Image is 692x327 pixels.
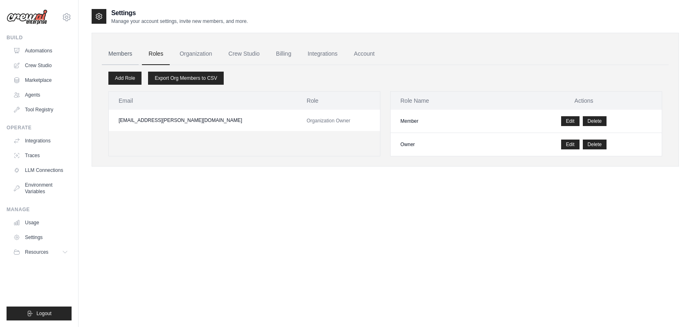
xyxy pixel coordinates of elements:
[10,178,72,198] a: Environment Variables
[109,92,297,110] th: Email
[148,72,224,85] a: Export Org Members to CSV
[36,310,52,317] span: Logout
[391,110,506,133] td: Member
[7,9,47,25] img: Logo
[111,8,248,18] h2: Settings
[10,103,72,116] a: Tool Registry
[307,118,350,124] span: Organization Owner
[7,124,72,131] div: Operate
[7,307,72,320] button: Logout
[391,92,506,110] th: Role Name
[10,74,72,87] a: Marketplace
[25,249,48,255] span: Resources
[10,231,72,244] a: Settings
[10,88,72,101] a: Agents
[10,246,72,259] button: Resources
[583,116,607,126] button: Delete
[561,140,580,149] a: Edit
[10,149,72,162] a: Traces
[7,34,72,41] div: Build
[301,43,344,65] a: Integrations
[561,116,580,126] a: Edit
[10,59,72,72] a: Crew Studio
[347,43,381,65] a: Account
[506,92,662,110] th: Actions
[111,18,248,25] p: Manage your account settings, invite new members, and more.
[222,43,266,65] a: Crew Studio
[583,140,607,149] button: Delete
[10,216,72,229] a: Usage
[297,92,380,110] th: Role
[10,44,72,57] a: Automations
[270,43,298,65] a: Billing
[173,43,218,65] a: Organization
[10,134,72,147] a: Integrations
[391,133,506,156] td: Owner
[7,206,72,213] div: Manage
[10,164,72,177] a: LLM Connections
[109,110,297,131] td: [EMAIL_ADDRESS][PERSON_NAME][DOMAIN_NAME]
[102,43,139,65] a: Members
[142,43,170,65] a: Roles
[108,72,142,85] a: Add Role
